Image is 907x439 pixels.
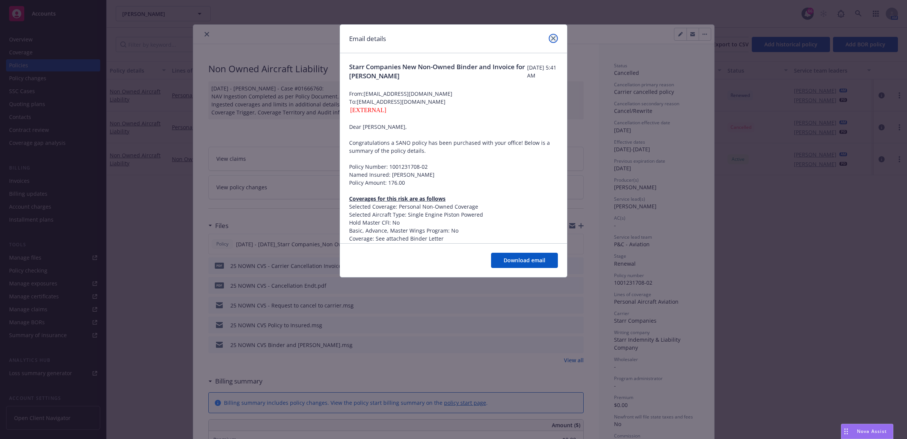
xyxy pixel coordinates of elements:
[841,424,851,439] div: Drag to move
[349,235,558,242] div: Coverage: See attached Binder Letter
[504,257,545,264] span: Download email
[491,253,558,268] button: Download email
[857,428,887,434] span: Nova Assist
[349,227,558,235] div: Basic, Advance, Master Wings Program: No
[841,424,893,439] button: Nova Assist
